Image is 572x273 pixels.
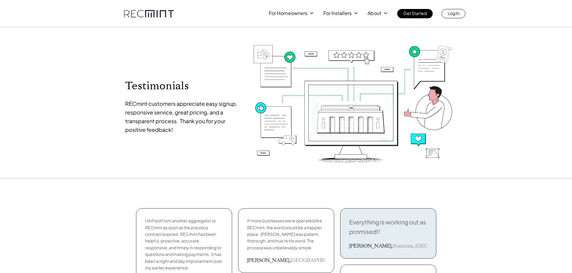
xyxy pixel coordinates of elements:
[442,9,465,18] a: Log In
[125,100,238,133] span: RECmint customers appreciate easy signup, responsive service, great pricing, and a transparent pr...
[247,217,325,251] p: If more businesses were operated like RECmint, the world would be a happier place. [PERSON_NAME] ...
[349,242,391,250] h3: [PERSON_NAME]
[269,9,307,17] p: For Homeowners
[323,9,352,17] p: For Installers
[403,9,427,17] p: Get Started
[368,9,381,17] p: About
[392,242,468,250] p: Staunton, [GEOGRAPHIC_DATA]
[391,242,392,250] h3: ,
[349,217,427,236] p: Everything is working out as promised!!
[290,257,399,264] p: [GEOGRAPHIC_DATA], [GEOGRAPHIC_DATA]
[397,9,433,18] a: Get Started
[247,257,289,264] h3: [PERSON_NAME]
[289,257,290,264] h3: ,
[125,79,243,93] p: Testimonials
[448,9,459,17] p: Log In
[145,217,223,271] p: I shifted from another aggregator to RECmint as soon as the previous contract expired. RECmint ha...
